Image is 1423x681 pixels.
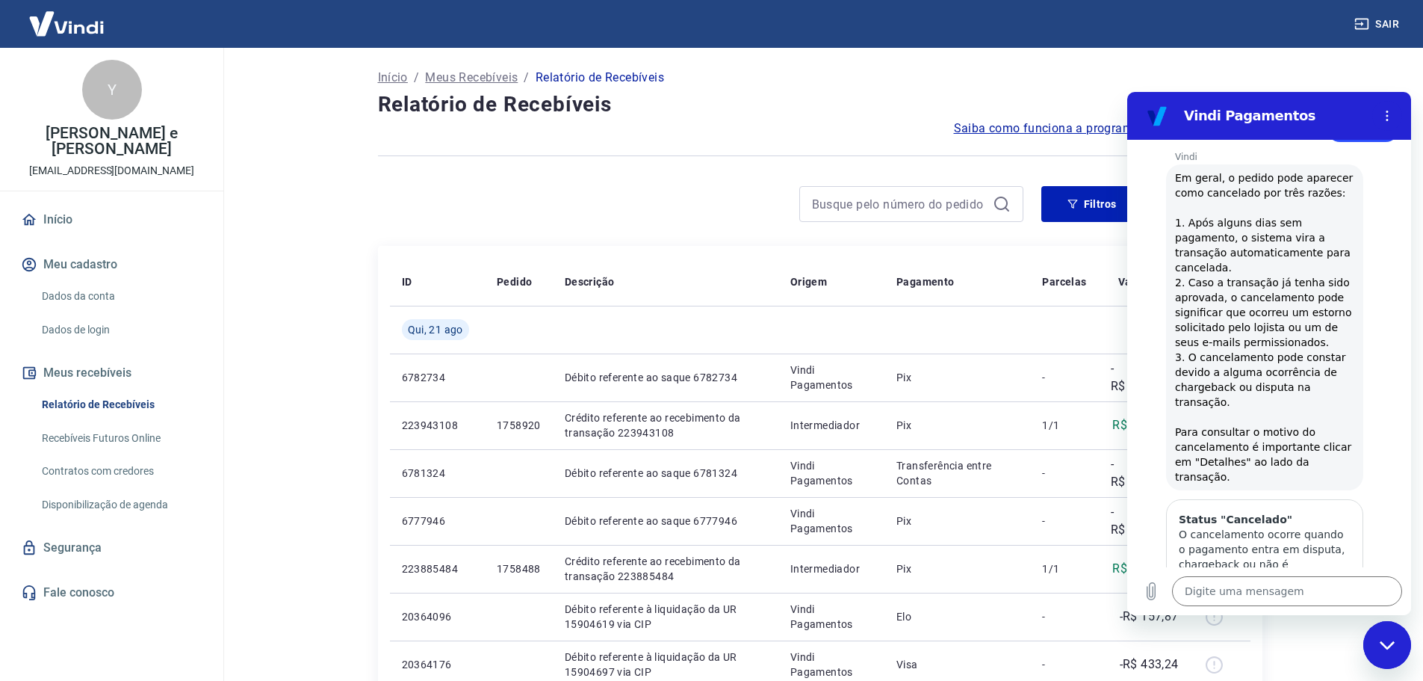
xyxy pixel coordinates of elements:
p: Relatório de Recebíveis [536,69,664,87]
p: Crédito referente ao recebimento da transação 223943108 [565,410,766,440]
p: Pedido [497,274,532,289]
p: Valor Líq. [1118,274,1167,289]
p: Elo [896,609,1018,624]
p: Débito referente ao saque 6781324 [565,466,766,481]
input: Busque pelo número do pedido [812,193,987,215]
img: Vindi [18,1,115,46]
span: Qui, 21 ago [408,322,463,337]
button: Meu cadastro [18,248,205,281]
p: Vindi Pagamentos [790,602,872,632]
p: 20364096 [402,609,473,624]
a: Dados de login [36,315,205,345]
p: 1/1 [1042,418,1086,433]
iframe: Janela de mensagens [1127,92,1411,615]
p: Intermediador [790,418,872,433]
iframe: Botão para iniciar a janela de mensagens, 1 mensagem não lida [1363,621,1411,669]
a: Saiba como funciona a programação dos recebimentos [954,120,1262,138]
a: Início [18,203,205,236]
p: R$ 1.884,29 [1112,560,1178,578]
p: -R$ 157,87 [1120,608,1179,626]
a: Meus Recebíveis [425,69,518,87]
p: 223885484 [402,561,473,576]
p: 6782734 [402,370,473,385]
p: Vindi Pagamentos [790,363,872,392]
p: 1/1 [1042,561,1086,576]
p: Vindi Pagamentos [790,506,872,536]
button: Sair [1351,10,1405,38]
p: Débito referente ao saque 6777946 [565,514,766,529]
p: / [414,69,419,87]
p: Crédito referente ao recebimento da transação 223885484 [565,554,766,584]
p: Vindi Pagamentos [790,458,872,488]
p: - [1042,466,1086,481]
p: Pagamento [896,274,955,289]
p: - [1042,609,1086,624]
p: - [1042,657,1086,672]
a: Dados da conta [36,281,205,312]
p: Débito referente à liquidação da UR 15904619 via CIP [565,602,766,632]
p: / [524,69,529,87]
p: ID [402,274,412,289]
p: -R$ 433,24 [1120,656,1179,674]
p: 6781324 [402,466,473,481]
p: Visa [896,657,1018,672]
p: Pix [896,561,1018,576]
h4: Relatório de Recebíveis [378,90,1262,120]
p: - [1042,370,1086,385]
a: Contratos com credores [36,456,205,487]
p: Débito referente à liquidação da UR 15904697 via CIP [565,650,766,680]
a: Início [378,69,408,87]
a: Fale conosco [18,576,205,609]
p: Intermediador [790,561,872,576]
p: [EMAIL_ADDRESS][DOMAIN_NAME] [29,163,194,179]
a: Segurança [18,531,205,564]
p: - [1042,514,1086,529]
p: Pix [896,514,1018,529]
p: 20364176 [402,657,473,672]
div: Y [82,60,142,120]
p: 6777946 [402,514,473,529]
a: Recebíveis Futuros Online [36,423,205,454]
button: Meus recebíveis [18,357,205,389]
p: Pix [896,418,1018,433]
a: Disponibilização de agenda [36,490,205,520]
p: Parcelas [1042,274,1086,289]
p: -R$ 1.183,14 [1111,503,1179,539]
p: Origem [790,274,827,289]
p: Descrição [565,274,615,289]
p: -R$ 1.884,29 [1111,360,1179,395]
p: 1758920 [497,418,541,433]
p: 1758488 [497,561,541,576]
a: Relatório de Recebíveis [36,389,205,420]
p: Transferência entre Contas [896,458,1018,488]
p: Débito referente ao saque 6782734 [565,370,766,385]
p: R$ 1.974,25 [1112,416,1178,434]
p: 223943108 [402,418,473,433]
p: Vindi Pagamentos [790,650,872,680]
p: -R$ 3.301,35 [1111,455,1179,491]
p: [PERSON_NAME] e [PERSON_NAME] [12,126,211,157]
p: Pix [896,370,1018,385]
button: Filtros [1041,186,1143,222]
